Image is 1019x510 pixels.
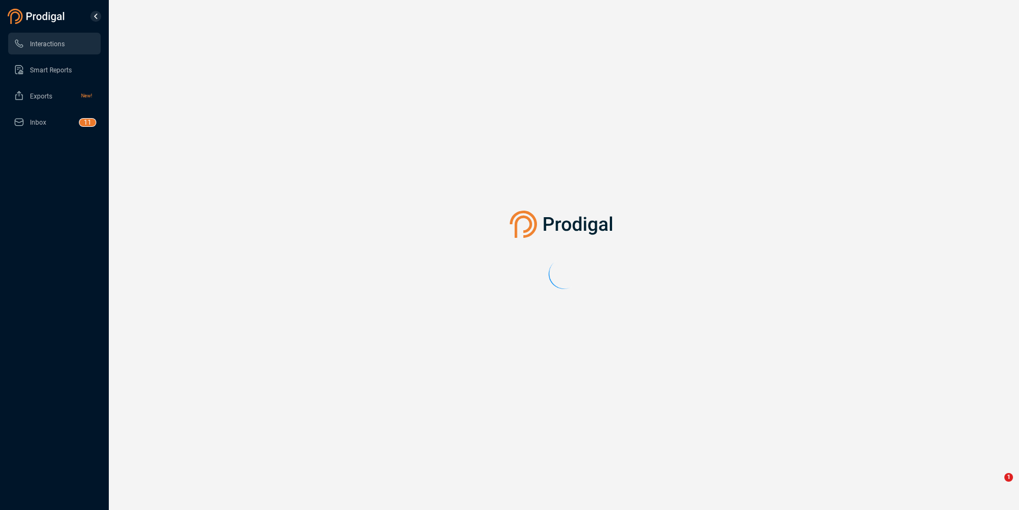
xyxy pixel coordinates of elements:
[30,66,72,74] span: Smart Reports
[982,473,1008,499] iframe: Intercom live chat
[88,119,91,130] p: 1
[14,85,92,107] a: ExportsNew!
[8,9,67,24] img: prodigal-logo
[30,40,65,48] span: Interactions
[8,33,101,54] li: Interactions
[510,211,618,238] img: prodigal-logo
[8,85,101,107] li: Exports
[14,33,92,54] a: Interactions
[79,119,96,126] sup: 11
[30,93,52,100] span: Exports
[8,111,101,133] li: Inbox
[8,59,101,81] li: Smart Reports
[14,111,92,133] a: Inbox
[84,119,88,130] p: 1
[14,59,92,81] a: Smart Reports
[1004,473,1013,482] span: 1
[30,119,46,126] span: Inbox
[81,85,92,107] span: New!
